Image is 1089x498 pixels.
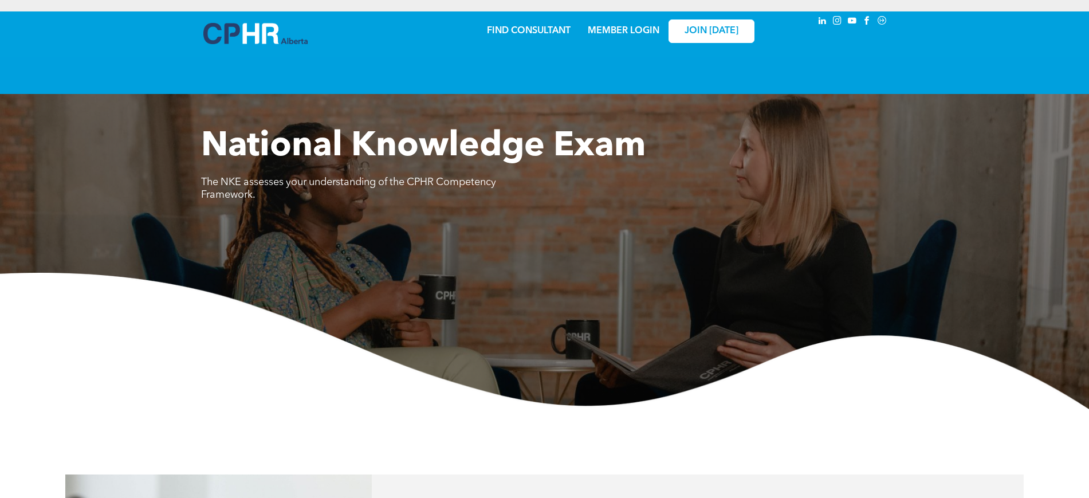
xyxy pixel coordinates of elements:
a: instagram [831,14,844,30]
a: MEMBER LOGIN [588,26,659,36]
a: FIND CONSULTANT [487,26,571,36]
a: JOIN [DATE] [669,19,754,43]
a: linkedin [816,14,829,30]
span: The NKE assesses your understanding of the CPHR Competency Framework. [201,177,496,200]
span: JOIN [DATE] [685,26,738,37]
a: Social network [876,14,889,30]
img: A blue and white logo for cp alberta [203,23,308,44]
a: facebook [861,14,874,30]
a: youtube [846,14,859,30]
span: National Knowledge Exam [201,130,646,164]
